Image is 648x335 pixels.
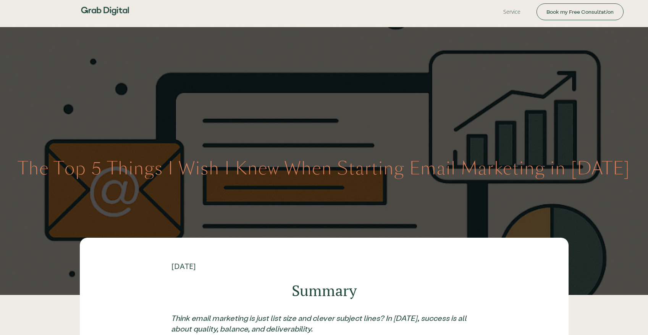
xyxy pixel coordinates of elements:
[18,158,630,179] h1: The Top 5 Things I Wish I Knew When Starting Email Marketing in [DATE]
[171,312,477,334] p: Think email marketing is just list size and clever subject lines? In [DATE], success is all about...
[491,0,533,23] a: Service
[171,261,477,272] div: [DATE]
[536,3,624,20] a: Book my Free Consultation
[171,280,477,301] h2: Summary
